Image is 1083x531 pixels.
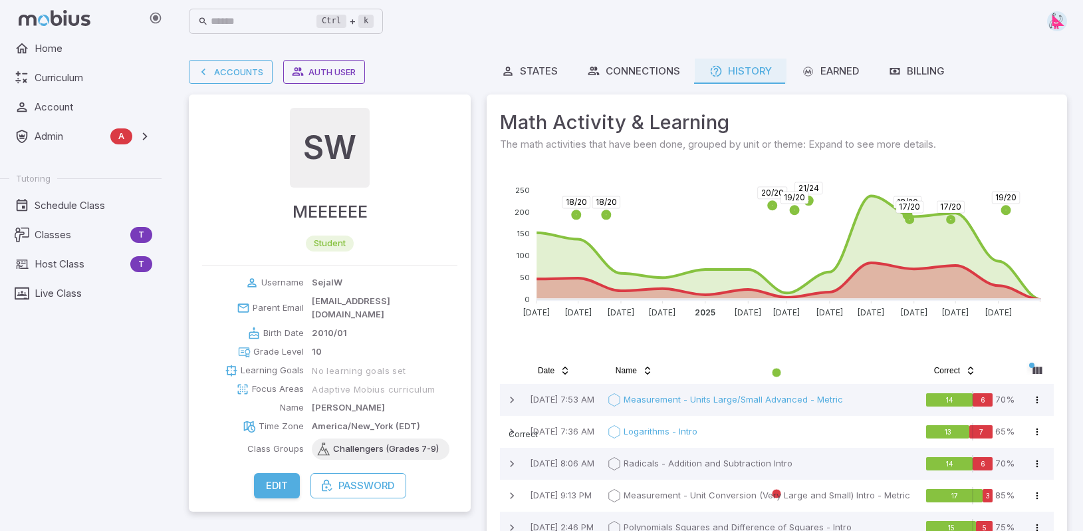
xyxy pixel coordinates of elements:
[263,327,304,340] p: Birth Date
[312,401,385,415] p: [PERSON_NAME]
[995,457,1015,470] p: 70 %
[312,383,435,395] span: Adaptive Mobius curriculum
[979,427,983,435] text: 7
[312,345,322,359] p: 10
[801,64,859,79] div: Earned
[934,365,960,376] span: Correct
[293,198,368,225] h4: MEEEEEE
[130,258,152,271] span: T
[945,459,953,467] text: 14
[995,425,1015,439] p: 65 %
[926,391,993,409] svg: Answered 20 of 20
[110,130,132,143] span: A
[312,295,457,321] p: [EMAIL_ADDRESS][DOMAIN_NAME]
[951,491,957,499] text: 17
[624,393,843,407] p: Measurement - Units Large/Small Advanced - Metric
[241,364,304,377] p: Learning Goals
[774,307,800,317] tspan: [DATE]
[735,307,762,317] tspan: [DATE]
[530,489,597,502] p: [DATE] 9:13 PM
[521,273,531,282] tspan: 50
[530,457,597,470] p: [DATE] 8:06 AM
[901,307,927,317] tspan: [DATE]
[530,360,578,381] button: Date
[515,207,531,216] tspan: 200
[525,295,531,304] tspan: 0
[312,276,342,289] p: SejalW
[312,365,406,377] span: No learning goals set
[985,491,989,499] text: 3
[942,307,969,317] tspan: [DATE]
[587,64,680,79] div: Connections
[35,100,152,114] span: Account
[316,15,346,28] kbd: Ctrl
[290,108,370,188] div: SW
[306,237,354,250] span: student
[624,489,910,502] p: Measurement - Unit Conversion (Very Large and Small) Intro - Metric
[500,108,1054,137] span: Math Activity & Learning
[254,473,300,498] button: Edit
[35,257,125,271] span: Host Class
[538,365,554,376] span: Date
[616,365,637,376] span: Name
[709,64,772,79] div: History
[926,360,984,381] button: Correct
[995,393,1015,407] p: 70 %
[858,307,885,317] tspan: [DATE]
[1047,11,1067,31] img: right-triangle.svg
[358,15,374,28] kbd: k
[650,307,676,317] tspan: [DATE]
[695,307,716,317] tspan: 2025
[982,523,986,531] text: 5
[516,186,531,195] tspan: 250
[530,393,597,407] p: [DATE] 7:53 AM
[247,442,304,456] p: Class Groups
[530,425,597,439] p: [DATE] 7:36 AM
[280,401,304,415] p: Name
[252,383,304,396] p: Focus Areas
[253,345,304,359] p: Grade Level
[608,360,661,381] button: Name
[310,473,406,498] button: Password
[816,307,843,317] tspan: [DATE]
[35,41,152,56] span: Home
[944,427,951,435] text: 13
[35,71,152,85] span: Curriculum
[316,13,374,29] div: +
[500,137,1054,152] span: The math activities that have been done, grouped by unit or theme: Expand to see more details.
[888,64,945,79] div: Billing
[501,64,558,79] div: States
[947,523,954,531] text: 15
[518,229,531,238] tspan: 150
[253,301,304,315] p: Parent Email
[35,228,125,242] span: Classes
[1026,360,1048,381] button: Column visibility
[35,198,152,213] span: Schedule Class
[926,455,993,472] svg: Answered 20 of 20
[926,487,993,504] svg: Answered 20 of 20
[189,60,273,84] a: Accounts
[624,457,792,470] p: Radicals - Addition and Subtraction Intro
[261,276,304,289] p: Username
[945,395,953,403] text: 14
[517,251,531,260] tspan: 100
[926,423,993,441] svg: Answered 20 of 20
[16,172,51,184] span: Tutoring
[565,307,592,317] tspan: [DATE]
[985,307,1012,317] tspan: [DATE]
[259,420,304,433] p: Time Zone
[995,489,1015,502] p: 85 %
[312,327,347,340] p: 2010/01
[980,395,985,403] text: 6
[130,228,152,242] span: T
[35,129,105,144] span: Admin
[524,307,550,317] tspan: [DATE]
[312,420,420,433] p: America/New_York (EDT)
[980,459,985,467] text: 6
[35,286,152,301] span: Live Class
[322,442,449,456] span: Challengers (Grades 7-9)
[283,60,365,84] button: Auth User
[499,429,538,439] span: Correct
[608,307,634,317] tspan: [DATE]
[624,425,697,439] p: Logarithms - Intro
